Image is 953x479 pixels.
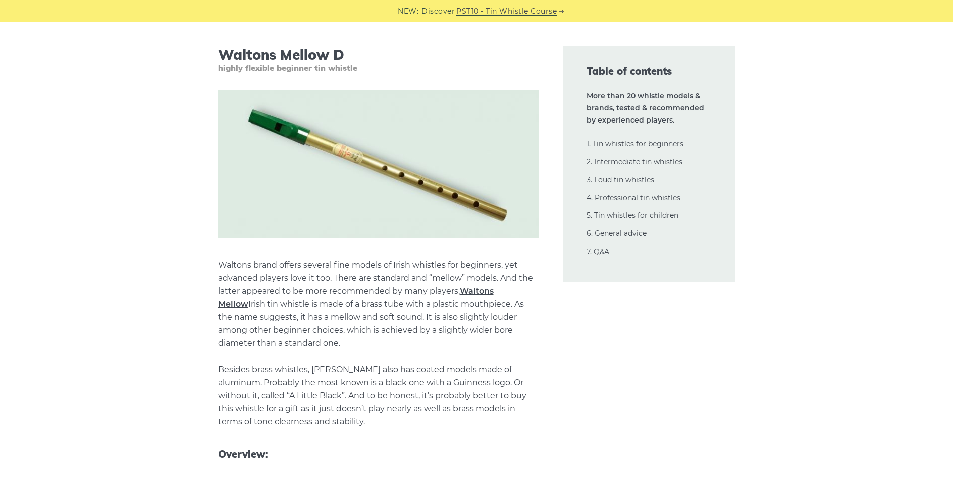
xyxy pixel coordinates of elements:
img: Waltons Mellow D tin whistle [218,90,539,238]
span: Overview: [218,448,539,460]
a: 5. Tin whistles for children [587,211,678,220]
span: Discover [421,6,455,17]
a: 3. Loud tin whistles [587,175,654,184]
span: Table of contents [587,64,711,78]
a: 4. Professional tin whistles [587,193,680,202]
p: Waltons brand offers several fine models of Irish whistles for beginners, yet advanced players lo... [218,259,539,428]
a: 2. Intermediate tin whistles [587,157,682,166]
a: Waltons Mellow [218,286,494,309]
a: 7. Q&A [587,247,609,256]
span: highly flexible beginner tin whistle [218,63,539,73]
a: 6. General advice [587,229,647,238]
h3: Waltons Mellow D [218,46,539,73]
a: 1. Tin whistles for beginners [587,139,683,148]
span: NEW: [398,6,418,17]
strong: More than 20 whistle models & brands, tested & recommended by experienced players. [587,91,704,125]
a: PST10 - Tin Whistle Course [456,6,557,17]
